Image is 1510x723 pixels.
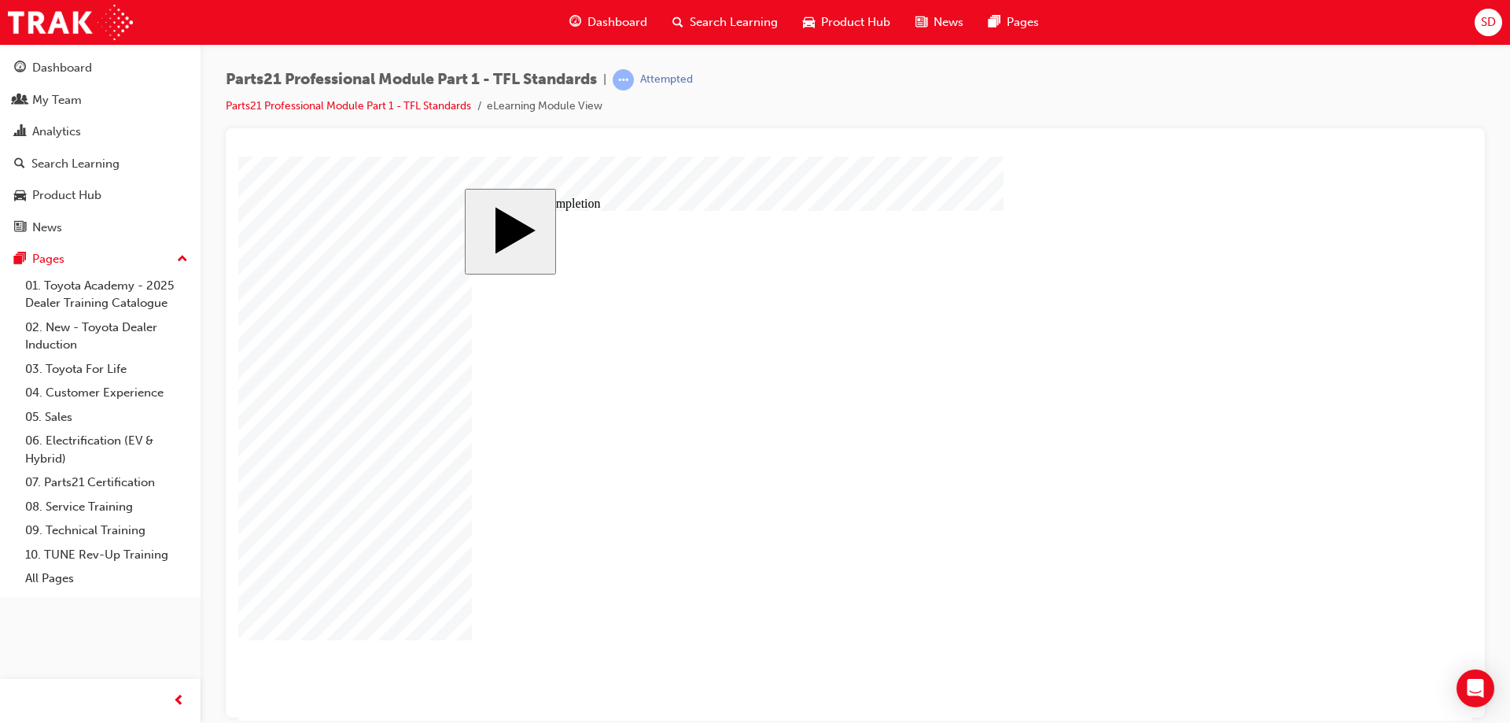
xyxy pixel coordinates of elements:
a: News [6,213,194,242]
button: Pages [6,245,194,274]
span: chart-icon [14,125,26,139]
span: Search Learning [690,13,778,31]
span: search-icon [14,157,25,172]
a: 05. Sales [19,405,194,430]
a: 06. Electrification (EV & Hybrid) [19,429,194,470]
a: 03. Toyota For Life [19,357,194,382]
div: Open Intercom Messenger [1457,670,1494,707]
a: car-iconProduct Hub [790,6,903,39]
a: guage-iconDashboard [557,6,660,39]
a: news-iconNews [903,6,976,39]
a: All Pages [19,566,194,591]
div: Pages [32,250,64,268]
span: Dashboard [587,13,647,31]
span: pages-icon [989,13,1000,32]
span: people-icon [14,94,26,108]
span: search-icon [672,13,683,32]
div: Search Learning [31,155,120,173]
a: 09. Technical Training [19,518,194,543]
a: Search Learning [6,149,194,179]
div: Attempted [640,72,693,87]
span: Parts21 Professional Module Part 1 - TFL Standards [226,71,597,89]
li: eLearning Module View [487,98,602,116]
span: guage-icon [569,13,581,32]
a: Analytics [6,117,194,146]
a: 01. Toyota Academy - 2025 Dealer Training Catalogue [19,274,194,315]
a: My Team [6,86,194,115]
a: 04. Customer Experience [19,381,194,405]
div: Dashboard [32,59,92,77]
span: car-icon [803,13,815,32]
a: 08. Service Training [19,495,194,519]
a: 02. New - Toyota Dealer Induction [19,315,194,357]
span: | [603,71,606,89]
button: Start [226,32,318,118]
a: 07. Parts21 Certification [19,470,194,495]
a: 10. TUNE Rev-Up Training [19,543,194,567]
span: Product Hub [821,13,890,31]
button: SD [1475,9,1502,36]
span: up-icon [177,249,188,270]
span: pages-icon [14,253,26,267]
span: car-icon [14,189,26,203]
a: Parts21 Professional Module Part 1 - TFL Standards [226,99,471,113]
a: Product Hub [6,181,194,210]
span: guage-icon [14,61,26,76]
span: Pages [1007,13,1039,31]
a: search-iconSearch Learning [660,6,790,39]
span: news-icon [915,13,927,32]
a: pages-iconPages [976,6,1051,39]
span: News [934,13,963,31]
span: SD [1481,13,1496,31]
div: Analytics [32,123,81,141]
span: news-icon [14,221,26,235]
div: My Team [32,91,82,109]
img: Trak [8,5,133,40]
div: Parts 21 Professionals 1-6 Start Course [226,32,1007,532]
button: DashboardMy TeamAnalyticsSearch LearningProduct HubNews [6,50,194,245]
a: Dashboard [6,53,194,83]
span: learningRecordVerb_ATTEMPT-icon [613,69,634,90]
span: prev-icon [173,692,185,711]
div: Product Hub [32,186,101,205]
div: News [32,219,62,237]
